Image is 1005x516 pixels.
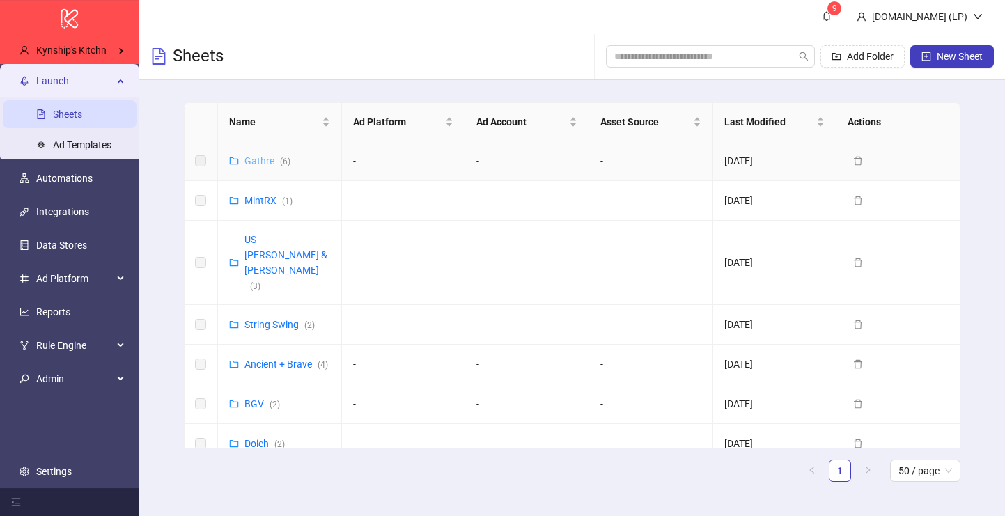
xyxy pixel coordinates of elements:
td: - [465,305,589,345]
h3: Sheets [173,45,224,68]
td: - [342,305,466,345]
td: [DATE] [713,181,837,221]
span: delete [853,399,863,409]
span: delete [853,439,863,448]
td: - [342,384,466,424]
a: Sheets [53,109,82,120]
span: Launch [36,67,113,95]
td: - [465,141,589,181]
span: folder-add [832,52,841,61]
a: Settings [36,466,72,477]
span: ( 2 ) [274,439,285,449]
span: Ad Account [476,114,566,130]
td: - [589,221,713,305]
a: Doich(2) [244,438,285,449]
span: left [808,466,816,474]
span: folder [229,258,239,267]
span: Ad Platform [36,265,113,292]
td: - [589,384,713,424]
span: rocket [20,76,29,86]
span: bell [822,11,832,21]
button: New Sheet [910,45,994,68]
th: Last Modified [713,103,837,141]
span: user [20,45,29,55]
span: fork [20,341,29,350]
span: menu-fold [11,497,21,507]
td: - [589,424,713,464]
td: - [342,221,466,305]
button: left [801,460,823,482]
th: Ad Platform [342,103,466,141]
td: - [342,424,466,464]
button: right [857,460,879,482]
a: String Swing(2) [244,319,315,330]
span: folder [229,156,239,166]
span: folder [229,320,239,329]
span: delete [853,320,863,329]
td: - [589,345,713,384]
sup: 9 [827,1,841,15]
li: Next Page [857,460,879,482]
span: Last Modified [724,114,814,130]
a: Gathre(6) [244,155,290,166]
span: 50 / page [898,460,952,481]
span: folder [229,399,239,409]
td: [DATE] [713,424,837,464]
a: Ancient + Brave(4) [244,359,328,370]
span: ( 4 ) [318,360,328,370]
a: BGV(2) [244,398,280,409]
th: Actions [836,103,960,141]
span: ( 3 ) [250,281,260,291]
td: - [342,141,466,181]
span: plus-square [921,52,931,61]
th: Name [218,103,342,141]
td: - [465,424,589,464]
a: Data Stores [36,240,87,251]
span: 9 [832,3,837,13]
td: - [465,181,589,221]
span: Add Folder [847,51,894,62]
a: MintRX(1) [244,195,293,206]
span: Asset Source [600,114,690,130]
a: Integrations [36,206,89,217]
td: - [342,345,466,384]
div: Page Size [890,460,960,482]
td: - [589,181,713,221]
span: file-text [150,48,167,65]
span: key [20,374,29,384]
td: [DATE] [713,305,837,345]
a: Automations [36,173,93,184]
span: Kynship's Kitchn [36,45,107,56]
th: Asset Source [589,103,713,141]
span: search [799,52,809,61]
li: 1 [829,460,851,482]
td: [DATE] [713,141,837,181]
td: - [589,141,713,181]
td: - [465,384,589,424]
span: Name [229,114,319,130]
span: user [857,12,866,22]
span: Admin [36,365,113,393]
span: folder [229,196,239,205]
td: - [465,221,589,305]
td: - [589,305,713,345]
span: ( 2 ) [270,400,280,409]
a: US [PERSON_NAME] & [PERSON_NAME](3) [244,234,327,291]
span: ( 2 ) [304,320,315,330]
a: Ad Templates [53,139,111,150]
span: folder [229,359,239,369]
span: right [864,466,872,474]
span: Rule Engine [36,331,113,359]
span: New Sheet [937,51,983,62]
th: Ad Account [465,103,589,141]
span: down [973,12,983,22]
span: delete [853,359,863,369]
span: delete [853,156,863,166]
span: ( 6 ) [280,157,290,166]
div: [DOMAIN_NAME] (LP) [866,9,973,24]
td: - [465,345,589,384]
span: folder [229,439,239,448]
td: [DATE] [713,221,837,305]
span: number [20,274,29,283]
li: Previous Page [801,460,823,482]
